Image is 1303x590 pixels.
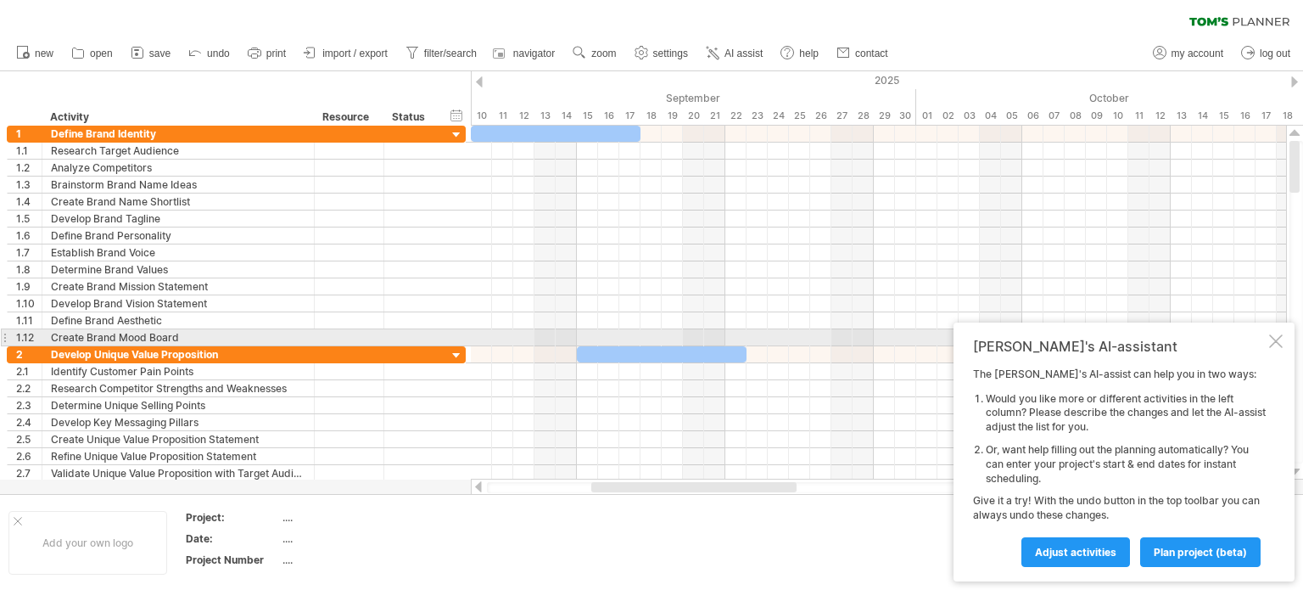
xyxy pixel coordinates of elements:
span: contact [855,48,888,59]
div: Define Brand Identity [51,126,305,142]
div: Saturday, 11 October 2025 [1128,107,1149,125]
div: Sunday, 21 September 2025 [704,107,725,125]
div: Wednesday, 8 October 2025 [1065,107,1086,125]
div: Tuesday, 30 September 2025 [895,107,916,125]
a: Adjust activities [1021,537,1130,567]
div: 1.5 [16,211,42,227]
div: Develop Unique Value Proposition [51,346,305,362]
a: log out [1237,42,1295,65]
span: print [266,48,286,59]
span: new [35,48,53,59]
div: Tuesday, 16 September 2025 [598,107,619,125]
div: Research Target Audience [51,143,305,159]
div: Monday, 15 September 2025 [577,107,598,125]
div: 2.1 [16,363,42,379]
div: 1.12 [16,329,42,346]
div: Friday, 10 October 2025 [1107,107,1128,125]
div: Create Brand Mission Statement [51,278,305,295]
div: 1.11 [16,312,42,329]
div: Wednesday, 10 September 2025 [471,107,492,125]
div: Create Brand Name Shortlist [51,194,305,210]
div: Develop Brand Tagline [51,211,305,227]
a: help [776,42,824,65]
div: Monday, 22 September 2025 [725,107,747,125]
div: 2.3 [16,397,42,413]
div: Saturday, 27 September 2025 [831,107,853,125]
li: Would you like more or different activities in the left column? Please describe the changes and l... [986,392,1266,435]
div: 2.4 [16,414,42,430]
a: AI assist [702,42,768,65]
div: [PERSON_NAME]'s AI-assistant [973,338,1266,355]
span: plan project (beta) [1154,546,1247,559]
span: save [149,48,171,59]
div: Friday, 19 September 2025 [662,107,683,125]
div: Friday, 26 September 2025 [810,107,831,125]
div: Wednesday, 15 October 2025 [1213,107,1234,125]
div: Analyze Competitors [51,160,305,176]
div: Determine Unique Selling Points [51,397,305,413]
div: 1.7 [16,244,42,261]
a: navigator [490,42,560,65]
div: Wednesday, 17 September 2025 [619,107,640,125]
div: Tuesday, 14 October 2025 [1192,107,1213,125]
a: print [243,42,291,65]
div: 2 [16,346,42,362]
div: Status [392,109,429,126]
div: Monday, 13 October 2025 [1171,107,1192,125]
div: Refine Unique Value Proposition Statement [51,448,305,464]
span: open [90,48,113,59]
div: Thursday, 16 October 2025 [1234,107,1255,125]
div: 1.1 [16,143,42,159]
div: Wednesday, 24 September 2025 [768,107,789,125]
div: Thursday, 25 September 2025 [789,107,810,125]
div: Thursday, 11 September 2025 [492,107,513,125]
div: Saturday, 4 October 2025 [980,107,1001,125]
div: Validate Unique Value Proposition with Target Audience [51,465,305,481]
span: filter/search [424,48,477,59]
span: undo [207,48,230,59]
a: undo [184,42,235,65]
div: Define Brand Aesthetic [51,312,305,329]
span: navigator [513,48,555,59]
a: settings [630,42,693,65]
div: 1.8 [16,261,42,278]
span: my account [1172,48,1223,59]
div: 1.4 [16,194,42,210]
div: Develop Key Messaging Pillars [51,414,305,430]
div: Tuesday, 23 September 2025 [747,107,768,125]
div: Add your own logo [8,511,167,575]
span: zoom [591,48,616,59]
div: Thursday, 9 October 2025 [1086,107,1107,125]
div: 2.7 [16,465,42,481]
div: Resource [322,109,374,126]
div: Sunday, 12 October 2025 [1149,107,1171,125]
div: Tuesday, 7 October 2025 [1043,107,1065,125]
div: 2.5 [16,431,42,447]
a: new [12,42,59,65]
a: import / export [299,42,393,65]
div: Create Brand Mood Board [51,329,305,346]
div: 1.2 [16,160,42,176]
a: plan project (beta) [1140,537,1261,567]
div: The [PERSON_NAME]'s AI-assist can help you in two ways: Give it a try! With the undo button in th... [973,368,1266,566]
div: Friday, 3 October 2025 [959,107,980,125]
div: 1.10 [16,295,42,312]
div: Define Brand Personality [51,228,305,244]
span: help [799,48,819,59]
div: Establish Brand Voice [51,244,305,261]
div: 2.2 [16,380,42,396]
div: Saturday, 13 September 2025 [534,107,556,125]
div: Identify Customer Pain Points [51,363,305,379]
div: Sunday, 28 September 2025 [853,107,874,125]
div: Friday, 12 September 2025 [513,107,534,125]
a: zoom [568,42,621,65]
div: Thursday, 18 September 2025 [640,107,662,125]
div: .... [282,553,425,567]
a: filter/search [401,42,482,65]
div: .... [282,531,425,546]
div: 2.6 [16,448,42,464]
div: Project: [186,510,279,525]
div: Friday, 17 October 2025 [1255,107,1277,125]
span: Adjust activities [1035,546,1116,559]
div: Monday, 6 October 2025 [1022,107,1043,125]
